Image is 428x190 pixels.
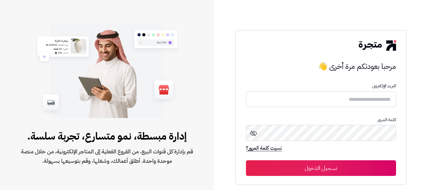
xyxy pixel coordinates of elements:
[20,129,194,144] span: إدارة مبسطة، نمو متسارع، تجربة سلسة.
[246,160,396,176] button: تسجيل الدخول
[20,147,194,166] span: قم بإدارة كل قنوات البيع، من الفروع الفعلية إلى المتاجر الإلكترونية، من خلال منصة موحدة واحدة. أط...
[246,117,396,122] p: كلمة المرور
[246,144,282,153] a: نسيت كلمة المرور؟
[246,60,396,73] h3: مرحبا بعودتكم مرة أخرى 👋
[359,40,396,50] img: logo-2.png
[246,84,396,89] p: البريد الإلكترونى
